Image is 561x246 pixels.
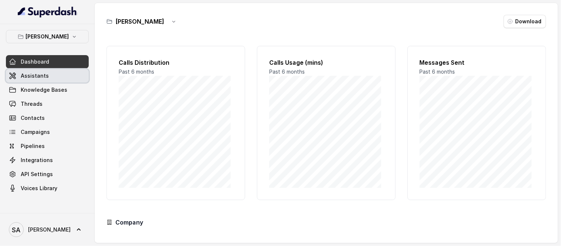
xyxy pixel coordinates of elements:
span: Integrations [21,156,53,164]
a: Campaigns [6,125,89,139]
span: Contacts [21,114,45,122]
button: Download [504,15,546,28]
a: Knowledge Bases [6,83,89,97]
a: Assistants [6,69,89,82]
span: Voices Library [21,185,57,192]
span: Campaigns [21,128,50,136]
span: Past 6 months [269,68,305,75]
span: Assistants [21,72,49,80]
span: Dashboard [21,58,49,65]
span: Knowledge Bases [21,86,67,94]
a: Voices Library [6,182,89,195]
span: Threads [21,100,43,108]
img: light.svg [18,6,77,18]
h2: Messages Sent [420,58,534,67]
span: Past 6 months [119,68,154,75]
p: [PERSON_NAME] [26,32,69,41]
a: Contacts [6,111,89,125]
span: Past 6 months [420,68,455,75]
span: Pipelines [21,142,45,150]
a: API Settings [6,168,89,181]
h3: [PERSON_NAME] [115,17,164,26]
h2: Calls Usage (mins) [269,58,383,67]
h3: Company [115,218,143,227]
a: Integrations [6,154,89,167]
span: API Settings [21,171,53,178]
text: SA [12,226,21,234]
a: Threads [6,97,89,111]
span: [PERSON_NAME] [28,226,71,233]
h2: Calls Distribution [119,58,233,67]
a: Pipelines [6,139,89,153]
a: Dashboard [6,55,89,68]
a: [PERSON_NAME] [6,219,89,240]
button: [PERSON_NAME] [6,30,89,43]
